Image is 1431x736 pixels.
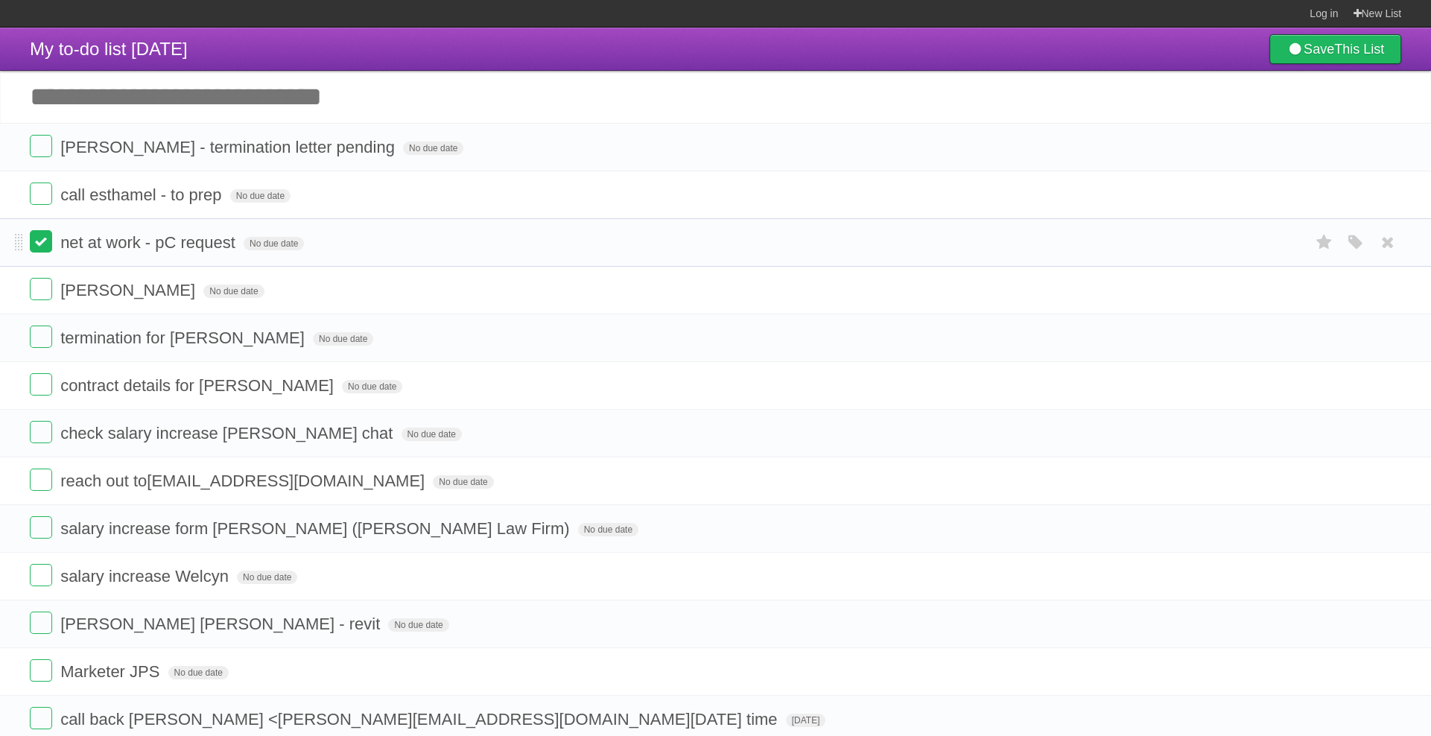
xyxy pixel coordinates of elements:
[60,662,163,681] span: Marketer JPS
[237,571,297,584] span: No due date
[60,519,573,538] span: salary increase form [PERSON_NAME] ([PERSON_NAME] Law Firm)
[168,666,229,679] span: No due date
[230,189,291,203] span: No due date
[30,469,52,491] label: Done
[30,278,52,300] label: Done
[60,472,433,490] span: reach out to [EMAIL_ADDRESS][DOMAIN_NAME]
[60,233,239,252] span: net at work - pC request
[388,618,448,632] span: No due date
[60,567,232,586] span: salary increase Welcyn
[30,564,52,586] label: Done
[342,380,402,393] span: No due date
[402,428,462,441] span: No due date
[433,475,493,489] span: No due date
[30,230,52,253] label: Done
[60,376,337,395] span: contract details for [PERSON_NAME]
[60,185,225,204] span: call esthamel - to prep
[30,516,52,539] label: Done
[1269,34,1401,64] a: SaveThis List
[60,424,396,442] span: check salary increase [PERSON_NAME] chat
[1334,42,1384,57] b: This List
[403,142,463,155] span: No due date
[203,285,264,298] span: No due date
[313,332,373,346] span: No due date
[578,523,638,536] span: No due date
[30,659,52,682] label: Done
[60,138,399,156] span: [PERSON_NAME] - termination letter pending
[786,714,826,727] span: [DATE]
[60,710,781,729] span: call back [PERSON_NAME] < [PERSON_NAME][EMAIL_ADDRESS][DOMAIN_NAME] [DATE] time
[30,326,52,348] label: Done
[1310,230,1339,255] label: Star task
[60,615,384,633] span: [PERSON_NAME] [PERSON_NAME] - revit
[30,135,52,157] label: Done
[30,183,52,205] label: Done
[30,39,188,59] span: My to-do list [DATE]
[30,612,52,634] label: Done
[30,707,52,729] label: Done
[60,329,308,347] span: termination for [PERSON_NAME]
[244,237,304,250] span: No due date
[30,421,52,443] label: Done
[30,373,52,396] label: Done
[60,281,199,299] span: [PERSON_NAME]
